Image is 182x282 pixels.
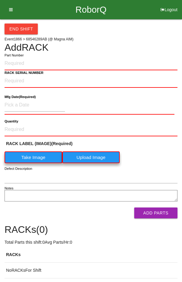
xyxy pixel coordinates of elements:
input: Required [5,123,177,136]
b: RACK LABEL (IMAGE) (Required) [6,141,73,146]
td: No RACKs For Shift [5,263,177,278]
p: Total Parts this shift: 0 Avg Parts/Hr: 0 [5,239,177,246]
input: Pick a Date [5,99,65,112]
button: Add Parts [134,208,177,218]
th: RACKs [5,247,177,263]
h4: RACKs ( 0 ) [5,224,177,235]
label: Defect Description [5,166,32,171]
label: Upload Image [62,151,120,163]
h4: Add RACK [5,42,177,53]
b: Mfg Date (Required) [5,95,36,99]
span: Event 1866 > 68546289AB (@ Magna AIM) [5,37,73,41]
label: Take Image [5,151,62,163]
label: Notes [5,186,13,191]
b: Quantity [5,119,18,123]
input: Required [5,57,177,70]
label: Part Number [5,53,24,58]
input: Required [5,74,177,88]
b: RACK SERIAL NUMBER [5,71,44,75]
button: End Shift [5,24,38,34]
